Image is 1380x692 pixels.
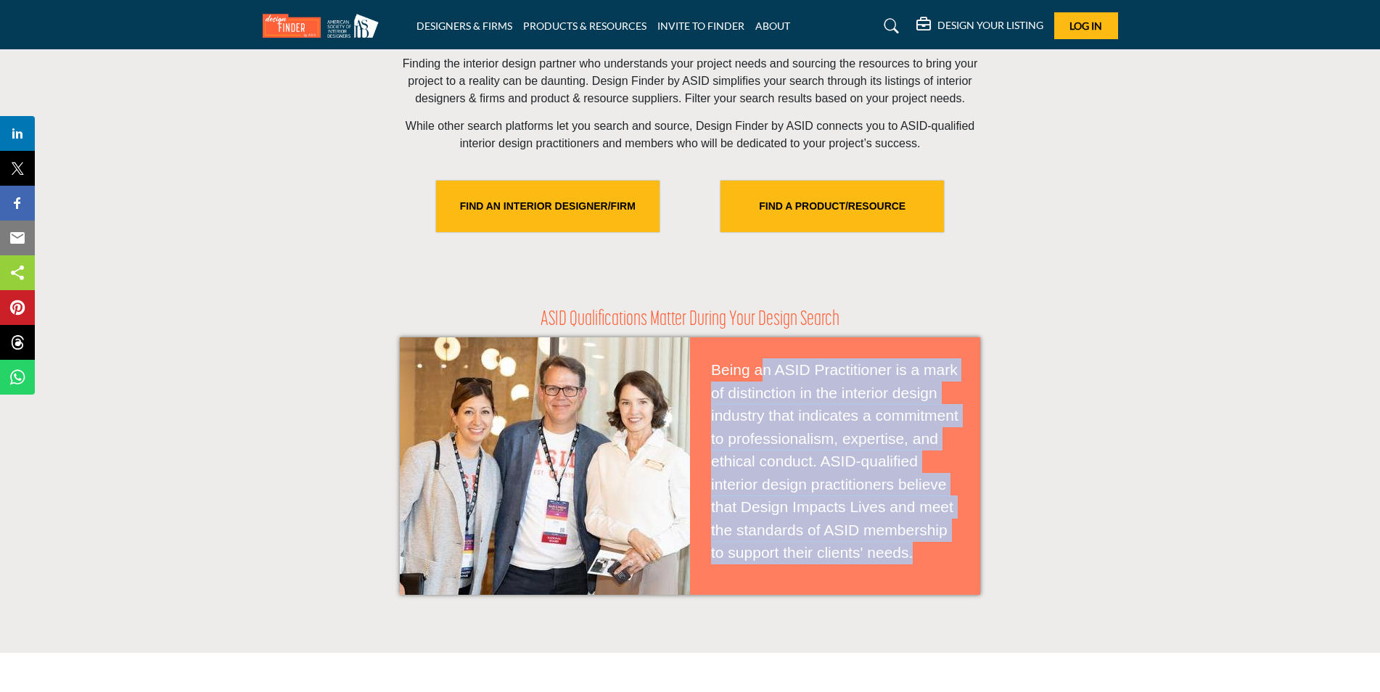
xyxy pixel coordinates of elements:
[436,181,660,232] a: FIND AN INTERIOR DESIGNER/FIRM
[720,181,944,232] a: FIND A PRODUCT/RESOURCE
[1069,20,1102,32] span: Log In
[400,118,980,152] p: While other search platforms let you search and source, Design Finder by ASID connects you to ASI...
[916,17,1043,35] div: DESIGN YOUR LISTING
[416,20,512,32] a: DESIGNERS & FIRMS
[400,55,980,107] p: Finding the interior design partner who understands your project needs and sourcing the resources...
[657,20,744,32] a: INVITE TO FINDER
[400,337,690,595] img: ASID members posing for a picture at a showroom
[937,19,1043,32] h5: DESIGN YOUR LISTING
[523,20,646,32] a: PRODUCTS & RESOURCES
[263,14,386,38] img: Site Logo
[711,361,958,561] span: Being an ASID Practitioner is a mark of distinction in the interior design industry that indicate...
[1054,12,1118,39] button: Log In
[870,15,908,38] a: Search
[755,20,790,32] a: ABOUT
[400,308,980,333] h2: ASID Qualifications Matter During Your Design Search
